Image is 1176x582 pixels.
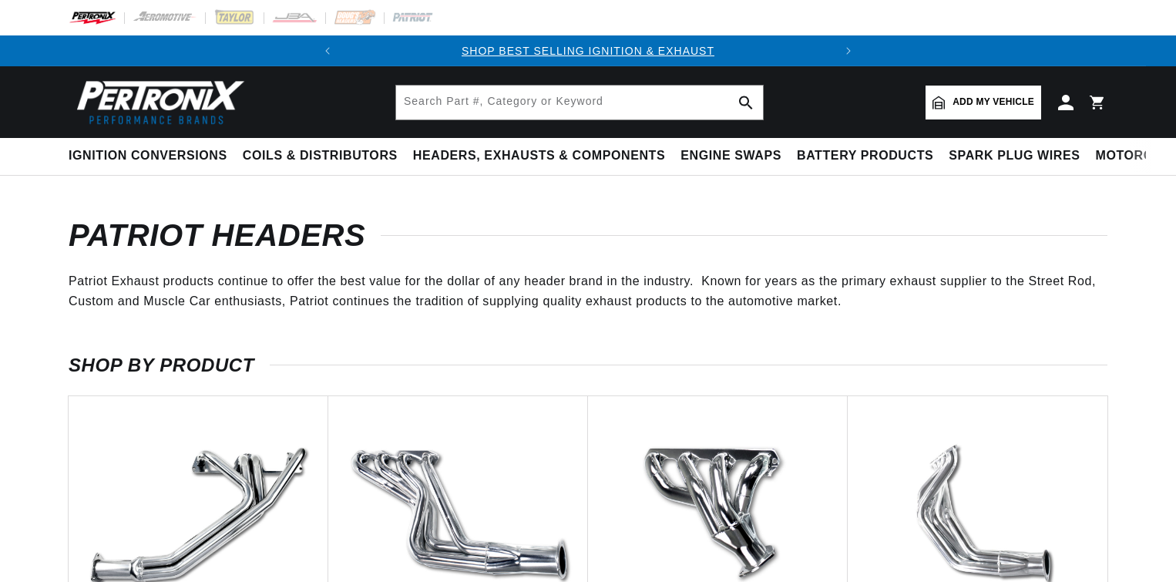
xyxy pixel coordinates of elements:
[343,42,833,59] div: 1 of 2
[69,271,1107,311] p: Patriot Exhaust products continue to offer the best value for the dollar of any header brand in t...
[312,35,343,66] button: Translation missing: en.sections.announcements.previous_announcement
[69,138,235,174] summary: Ignition Conversions
[797,148,933,164] span: Battery Products
[235,138,405,174] summary: Coils & Distributors
[405,138,673,174] summary: Headers, Exhausts & Components
[30,35,1146,66] slideshow-component: Translation missing: en.sections.announcements.announcement_bar
[680,148,781,164] span: Engine Swaps
[243,148,398,164] span: Coils & Distributors
[413,148,665,164] span: Headers, Exhausts & Components
[729,86,763,119] button: search button
[396,86,763,119] input: Search Part #, Category or Keyword
[833,35,864,66] button: Translation missing: en.sections.announcements.next_announcement
[673,138,789,174] summary: Engine Swaps
[343,42,833,59] div: Announcement
[926,86,1041,119] a: Add my vehicle
[69,148,227,164] span: Ignition Conversions
[949,148,1080,164] span: Spark Plug Wires
[69,222,1107,248] h1: Patriot Headers
[941,138,1087,174] summary: Spark Plug Wires
[789,138,941,174] summary: Battery Products
[69,358,1107,373] h2: SHOP BY PRODUCT
[953,95,1034,109] span: Add my vehicle
[69,76,246,129] img: Pertronix
[462,45,714,57] a: SHOP BEST SELLING IGNITION & EXHAUST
